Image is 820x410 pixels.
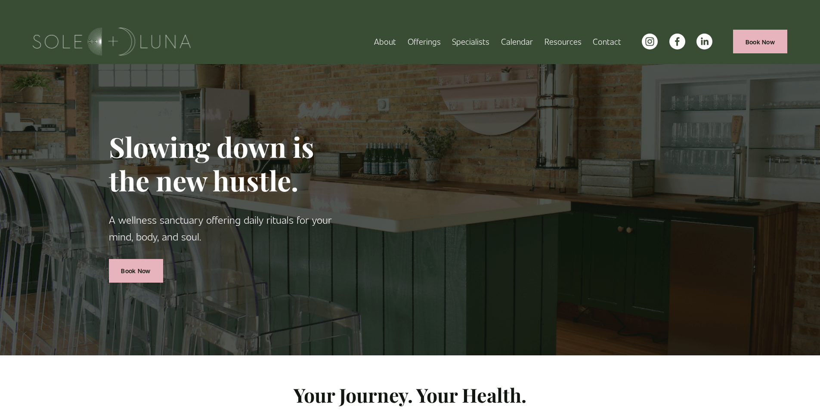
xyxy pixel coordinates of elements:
span: Offerings [408,35,441,48]
a: Calendar [501,34,533,49]
a: facebook-unauth [669,34,685,49]
a: LinkedIn [696,34,712,49]
a: Contact [593,34,621,49]
p: A wellness sanctuary offering daily rituals for your mind, body, and soul. [109,211,358,244]
a: instagram-unauth [642,34,658,49]
a: Book Now [109,259,163,283]
span: Resources [545,35,582,48]
img: Sole + Luna [33,28,191,55]
a: folder dropdown [545,34,582,49]
a: About [374,34,396,49]
h1: Slowing down is the new hustle. [109,130,358,198]
strong: Your Journey. Your Health. [294,382,526,407]
a: folder dropdown [408,34,441,49]
a: Book Now [733,30,787,53]
a: Specialists [452,34,489,49]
